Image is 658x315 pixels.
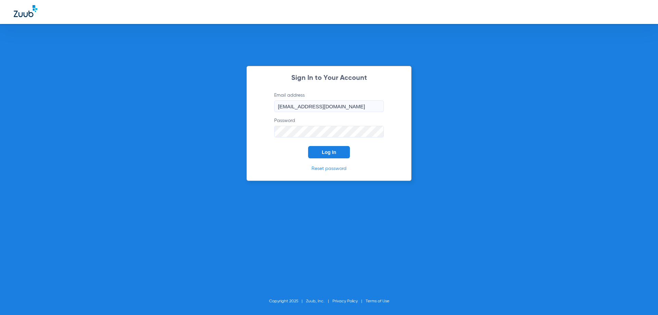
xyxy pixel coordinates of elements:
[274,100,384,112] input: Email address
[269,298,306,305] li: Copyright 2025
[366,299,389,303] a: Terms of Use
[312,166,346,171] a: Reset password
[274,92,384,112] label: Email address
[322,149,336,155] span: Log In
[274,126,384,137] input: Password
[264,75,394,82] h2: Sign In to Your Account
[274,117,384,137] label: Password
[306,298,332,305] li: Zuub, Inc.
[624,282,658,315] iframe: Chat Widget
[14,5,37,17] img: Zuub Logo
[308,146,350,158] button: Log In
[332,299,358,303] a: Privacy Policy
